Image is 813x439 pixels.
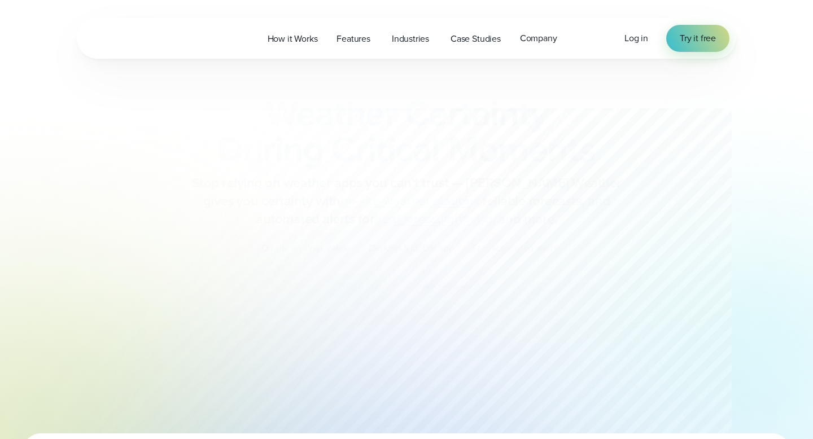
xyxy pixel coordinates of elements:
span: Features [336,32,370,46]
span: Case Studies [451,32,501,46]
a: Try it free [666,25,729,52]
span: Try it free [680,32,716,45]
a: How it Works [258,27,327,50]
span: Industries [392,32,429,46]
a: Case Studies [441,27,510,50]
a: Log in [624,32,648,45]
span: How it Works [268,32,318,46]
span: Company [520,32,557,45]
